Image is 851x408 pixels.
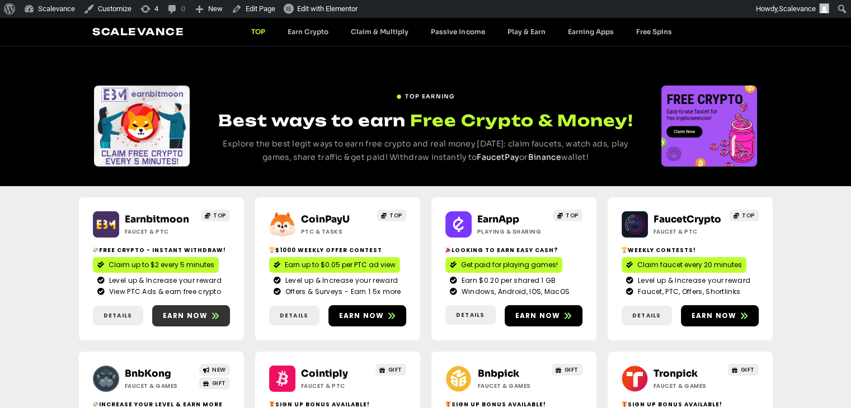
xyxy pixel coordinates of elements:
[515,311,561,321] span: Earn now
[240,27,683,36] nav: Menu
[742,211,755,220] span: TOP
[622,246,759,254] h2: Weekly contests!
[388,366,402,374] span: GIFT
[779,4,816,13] span: Scalevance
[93,306,143,325] a: Details
[624,27,683,36] a: Free Spins
[106,276,222,286] span: Level up & Increase your reward
[218,111,405,130] span: Best ways to earn
[728,364,759,376] a: GIFT
[375,364,406,376] a: GIFT
[301,227,371,236] h2: ptc & Tasks
[125,214,189,225] a: Earnbitmoon
[280,311,308,320] span: Details
[635,276,750,286] span: Level up & Increase your reward
[109,260,214,270] span: Claim up to $2 every 5 minutes
[340,27,420,36] a: Claim & Multiply
[459,287,570,297] span: Windows, Android, IOS, MacOS
[93,246,230,254] h2: Free crypto - Instant withdraw!
[405,92,454,101] span: TOP EARNING
[199,377,230,389] a: GIFT
[496,27,556,36] a: Play & Earn
[240,27,276,36] a: TOP
[328,305,406,326] a: Earn now
[477,227,547,236] h2: Playing & Sharing
[566,211,579,220] span: TOP
[565,366,579,374] span: GIFT
[553,210,582,221] a: TOP
[210,137,641,164] p: Explore the best legit ways to earn free crypto and real money [DATE]: claim faucets, watch ads, ...
[106,287,221,297] span: View PTC Ads & earn free crypto
[163,311,208,321] span: Earn now
[622,306,672,325] a: Details
[445,257,562,273] a: Get paid for playing games!
[213,211,226,220] span: TOP
[637,260,742,270] span: Claim faucet every 20 minutes
[653,227,723,236] h2: Faucet & PTC
[104,311,132,320] span: Details
[445,246,582,254] h2: Looking to Earn Easy Cash?
[93,247,98,253] img: 💸
[420,27,496,36] a: Passive Income
[339,311,384,321] span: Earn now
[692,311,737,321] span: Earn now
[477,368,519,379] a: Bnbpick
[622,247,627,253] img: 🏆
[93,257,219,273] a: Claim up to $2 every 5 minutes
[741,366,755,374] span: GIFT
[653,214,721,225] a: FaucetCrypto
[477,382,547,390] h2: Faucet & Games
[461,260,558,270] span: Get paid for playing games!
[125,368,171,379] a: BnbKong
[477,152,519,162] a: FaucetPay
[93,401,98,407] img: 💸
[92,26,184,37] a: Scalevance
[201,210,230,221] a: TOP
[389,211,402,220] span: TOP
[653,382,723,390] h2: Faucet & Games
[730,210,759,221] a: TOP
[528,152,561,162] a: Binance
[199,364,230,376] a: NEW
[505,305,582,326] a: Earn now
[632,311,661,320] span: Details
[445,401,451,407] img: 🎁
[410,110,633,131] span: Free Crypto & Money!
[125,227,195,236] h2: Faucet & PTC
[269,401,275,407] img: 🎁
[94,86,190,167] div: Slides
[552,364,582,376] a: GIFT
[445,305,496,325] a: Details
[477,214,519,225] a: EarnApp
[301,214,350,225] a: CoinPayU
[681,305,759,326] a: Earn now
[653,368,698,379] a: Tronpick
[269,247,275,253] img: 🏆
[269,257,400,273] a: Earn up to $0.05 per PTC ad view
[297,4,358,13] span: Edit with Elementor
[622,401,627,407] img: 🎁
[396,88,454,101] a: TOP EARNING
[622,257,746,273] a: Claim faucet every 20 minutes
[212,366,226,374] span: NEW
[301,368,348,379] a: Cointiply
[635,287,740,297] span: Faucet, PTC, Offers, Shortlinks
[283,276,398,286] span: Level up & Increase your reward
[377,210,406,221] a: TOP
[456,311,485,319] span: Details
[152,305,230,326] a: Earn now
[445,247,451,253] img: 🎉
[276,27,340,36] a: Earn Crypto
[661,86,757,167] div: Slides
[269,246,406,254] h2: $1000 Weekly Offer contest
[301,382,371,390] h2: Faucet & PTC
[212,379,226,387] span: GIFT
[459,276,556,286] span: Earn $0.20 per shared 1 GB
[556,27,624,36] a: Earning Apps
[125,382,195,390] h2: Faucet & Games
[283,287,401,297] span: Offers & Surveys - Earn 1.5x more
[269,306,319,325] a: Details
[285,260,396,270] span: Earn up to $0.05 per PTC ad view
